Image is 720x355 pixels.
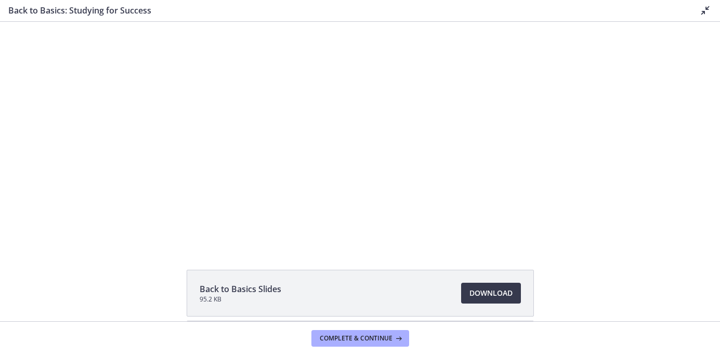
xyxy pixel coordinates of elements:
span: 95.2 KB [200,295,281,304]
h3: Back to Basics: Studying for Success [8,4,683,17]
span: Complete & continue [320,334,392,343]
span: Back to Basics Slides [200,283,281,295]
a: Download [461,283,521,304]
button: Complete & continue [311,330,409,347]
span: Download [469,287,513,299]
